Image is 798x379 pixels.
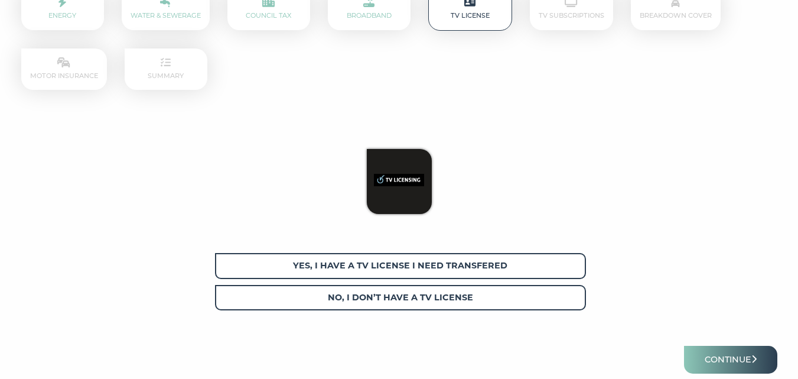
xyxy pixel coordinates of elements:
[215,285,586,310] span: No, I don’t have a tv license
[125,48,207,90] p: Summary
[374,155,424,205] img: TV License Logo
[215,253,586,278] span: Yes, I have a tv license I need transfered
[684,346,777,374] button: Continue
[21,48,107,90] p: Motor Insurance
